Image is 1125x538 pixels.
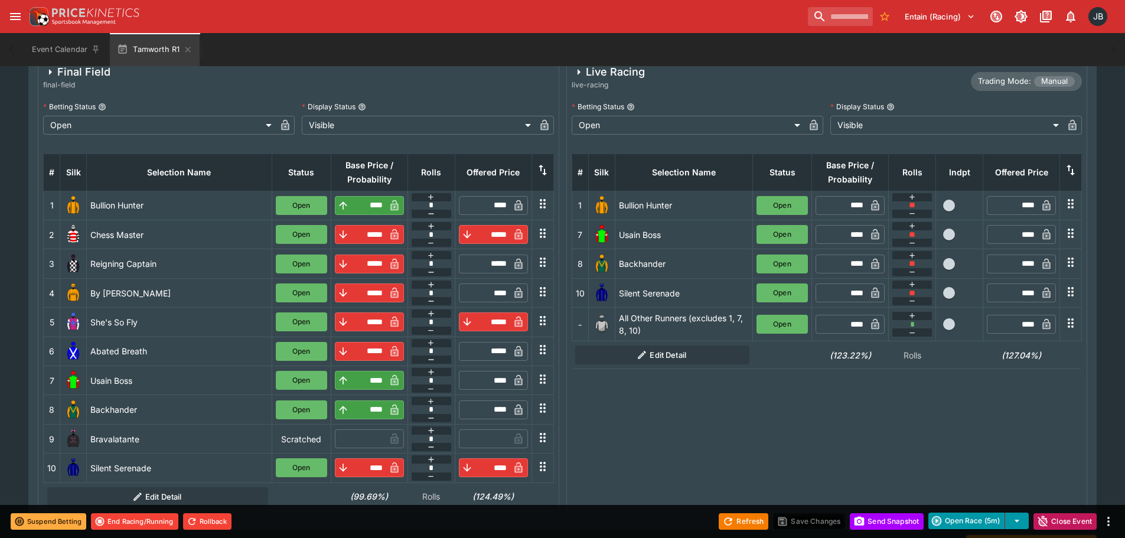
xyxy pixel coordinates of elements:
span: Manual [1034,76,1075,87]
td: 7 [44,366,60,395]
button: Open [276,400,327,419]
th: Silk [588,154,615,191]
button: Documentation [1035,6,1056,27]
p: Betting Status [572,102,624,112]
td: 10 [44,454,60,482]
button: Open [276,225,327,244]
th: Status [272,154,331,191]
button: Edit Detail [47,487,269,506]
td: 1 [572,191,588,220]
img: runner 7 [64,371,83,390]
button: Betting Status [627,103,635,111]
button: End Racing/Running [91,513,178,530]
button: Open [276,342,327,361]
p: Display Status [302,102,356,112]
h6: (127.04%) [987,349,1056,361]
th: Base Price / Probability [812,154,889,191]
div: Visible [302,116,534,135]
td: Backhander [615,249,753,278]
td: Usain Boss [87,366,272,395]
td: 8 [44,395,60,424]
th: # [572,154,588,191]
button: Toggle light/dark mode [1010,6,1032,27]
button: Open [276,371,327,390]
td: Abated Breath [87,337,272,366]
th: Independent [936,154,983,191]
button: Edit Detail [575,345,749,364]
button: Close Event [1033,513,1097,530]
td: Usain Boss [615,220,753,249]
p: Rolls [411,490,451,503]
img: runner 8 [592,255,611,273]
img: Sportsbook Management [52,19,116,25]
td: - [572,308,588,341]
button: Open [756,225,808,244]
h6: (124.49%) [458,490,528,503]
p: Display Status [830,102,884,112]
td: Chess Master [87,220,272,249]
button: Send Snapshot [850,513,924,530]
h6: (123.22%) [816,349,885,361]
img: runner 1 [592,196,611,215]
img: runner 10 [592,283,611,302]
div: Visible [830,116,1063,135]
img: runner 2 [64,225,83,244]
td: Silent Serenade [615,278,753,307]
button: Betting Status [98,103,106,111]
button: select merge strategy [1005,513,1029,529]
td: 4 [44,278,60,307]
th: Offered Price [983,154,1060,191]
img: runner 4 [64,283,83,302]
th: Base Price / Probability [331,154,407,191]
td: 8 [572,249,588,278]
h6: (99.69%) [334,490,404,503]
td: 9 [44,424,60,453]
button: Event Calendar [25,33,107,66]
button: Open [756,196,808,215]
div: Open [572,116,804,135]
button: Josh Brown [1085,4,1111,30]
img: PriceKinetics Logo [26,5,50,28]
td: Bravalatante [87,424,272,453]
button: Notifications [1060,6,1081,27]
button: Open [756,255,808,273]
p: Scratched [276,433,327,445]
div: Live Racing [572,65,645,79]
div: Open [43,116,276,135]
button: Open [276,458,327,477]
td: 5 [44,308,60,337]
img: runner 9 [64,429,83,448]
th: Selection Name [87,154,272,191]
p: Betting Status [43,102,96,112]
button: Refresh [719,513,768,530]
th: # [44,154,60,191]
div: Josh Brown [1088,7,1107,26]
td: Reigning Captain [87,249,272,278]
td: 7 [572,220,588,249]
img: PriceKinetics [52,8,139,17]
img: runner 3 [64,255,83,273]
p: Rolls [892,349,932,361]
input: search [808,7,873,26]
img: runner 1 [64,196,83,215]
button: Open [276,255,327,273]
button: Open [756,283,808,302]
span: live-racing [572,79,645,91]
img: runner 5 [64,312,83,331]
td: All Other Runners (excludes 1, 7, 8, 10) [615,308,753,341]
button: Display Status [886,103,895,111]
th: Silk [60,154,87,191]
button: Display Status [358,103,366,111]
img: runner 10 [64,458,83,477]
td: By [PERSON_NAME] [87,278,272,307]
th: Rolls [889,154,936,191]
button: Select Tenant [898,7,982,26]
td: Bullion Hunter [87,191,272,220]
button: Open [756,315,808,334]
td: Silent Serenade [87,454,272,482]
td: Bullion Hunter [615,191,753,220]
th: Status [753,154,812,191]
img: blank-silk.png [592,315,611,334]
button: Connected to PK [986,6,1007,27]
span: final-field [43,79,110,91]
